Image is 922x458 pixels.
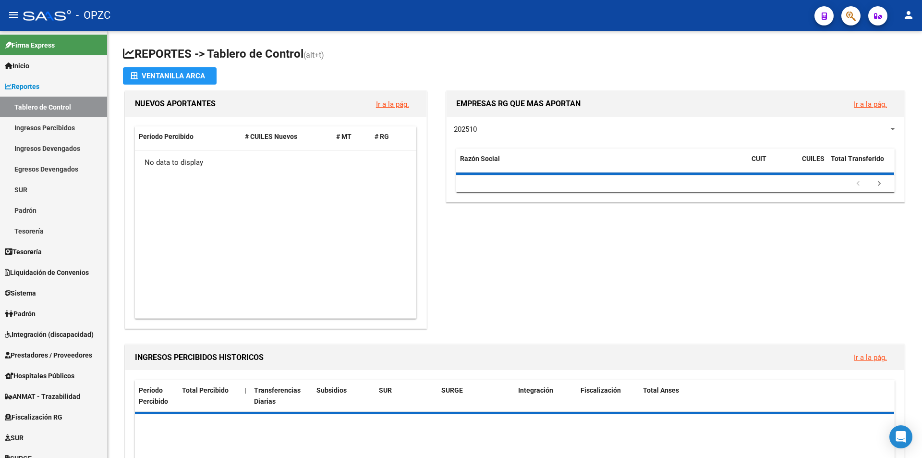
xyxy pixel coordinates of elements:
div: Open Intercom Messenger [889,425,912,448]
span: Fiscalización [581,386,621,394]
datatable-header-cell: SUR [375,380,437,412]
datatable-header-cell: Integración [514,380,577,412]
span: SUR [379,386,392,394]
datatable-header-cell: Fiscalización [577,380,639,412]
span: Firma Express [5,40,55,50]
datatable-header-cell: SURGE [437,380,514,412]
span: EMPRESAS RG QUE MAS APORTAN [456,99,581,108]
span: Razón Social [460,155,500,162]
a: Ir a la pág. [854,100,887,109]
span: - OPZC [76,5,110,26]
span: Padrón [5,309,36,319]
datatable-header-cell: Razón Social [456,149,748,180]
a: go to previous page [849,179,867,189]
span: Reportes [5,81,39,92]
span: Tesorería [5,247,42,257]
span: ANMAT - Trazabilidad [5,391,80,402]
button: Ventanilla ARCA [123,67,217,85]
datatable-header-cell: CUIT [748,149,798,180]
span: # MT [336,133,352,140]
div: No data to display [135,150,416,174]
datatable-header-cell: Período Percibido [135,380,178,412]
span: Integración (discapacidad) [5,329,94,340]
span: Transferencias Diarias [254,386,301,405]
button: Ir a la pág. [846,95,895,113]
datatable-header-cell: CUILES [798,149,827,180]
span: CUIT [752,155,766,162]
h1: REPORTES -> Tablero de Control [123,46,907,63]
datatable-header-cell: Período Percibido [135,126,241,147]
button: Ir a la pág. [846,348,895,366]
span: Liquidación de Convenios [5,267,89,278]
span: Inicio [5,61,29,71]
datatable-header-cell: Total Anses [639,380,887,412]
datatable-header-cell: Total Transferido [827,149,894,180]
span: | [244,386,246,394]
span: SURGE [441,386,463,394]
span: NUEVOS APORTANTES [135,99,216,108]
span: Hospitales Públicos [5,371,74,381]
datatable-header-cell: # CUILES Nuevos [241,126,333,147]
a: Ir a la pág. [854,353,887,362]
span: INGRESOS PERCIBIDOS HISTORICOS [135,353,264,362]
mat-icon: menu [8,9,19,21]
span: (alt+t) [303,50,324,60]
span: Prestadores / Proveedores [5,350,92,360]
span: # CUILES Nuevos [245,133,297,140]
span: # RG [375,133,389,140]
span: Período Percibido [139,133,194,140]
datatable-header-cell: | [241,380,250,412]
a: Ir a la pág. [376,100,409,109]
span: Integración [518,386,553,394]
span: Sistema [5,288,36,298]
datatable-header-cell: Transferencias Diarias [250,380,313,412]
span: Total Anses [643,386,679,394]
a: go to next page [870,179,888,189]
datatable-header-cell: Subsidios [313,380,375,412]
div: Ventanilla ARCA [131,67,209,85]
span: CUILES [802,155,825,162]
span: Total Transferido [831,155,884,162]
span: 202510 [454,125,477,134]
datatable-header-cell: # MT [332,126,371,147]
span: Fiscalización RG [5,412,62,422]
span: Total Percibido [182,386,229,394]
span: Subsidios [316,386,347,394]
datatable-header-cell: # RG [371,126,409,147]
mat-icon: person [903,9,914,21]
button: Ir a la pág. [368,95,417,113]
span: SUR [5,433,24,443]
datatable-header-cell: Total Percibido [178,380,241,412]
span: Período Percibido [139,386,168,405]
